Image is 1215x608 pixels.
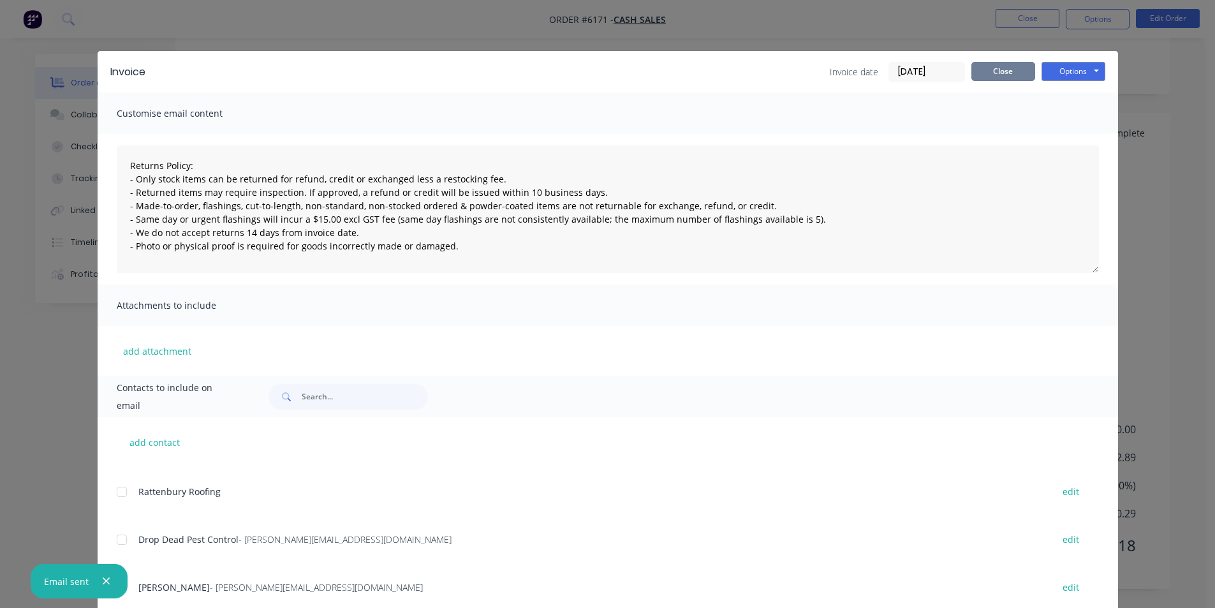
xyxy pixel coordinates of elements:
[117,433,193,452] button: add contact
[110,64,145,80] div: Invoice
[138,533,239,545] span: Drop Dead Pest Control
[1055,531,1087,548] button: edit
[971,62,1035,81] button: Close
[1055,579,1087,596] button: edit
[117,105,257,122] span: Customise email content
[239,533,452,545] span: - [PERSON_NAME][EMAIL_ADDRESS][DOMAIN_NAME]
[138,486,221,498] span: Rattenbury Roofing
[117,297,257,315] span: Attachments to include
[117,379,237,415] span: Contacts to include on email
[1055,483,1087,500] button: edit
[210,581,423,593] span: - [PERSON_NAME][EMAIL_ADDRESS][DOMAIN_NAME]
[830,65,878,78] span: Invoice date
[117,145,1099,273] textarea: Returns Policy: - Only stock items can be returned for refund, credit or exchanged less a restock...
[44,575,89,588] div: Email sent
[117,341,198,360] button: add attachment
[1042,62,1105,81] button: Options
[138,581,210,593] span: [PERSON_NAME]
[302,384,428,410] input: Search...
